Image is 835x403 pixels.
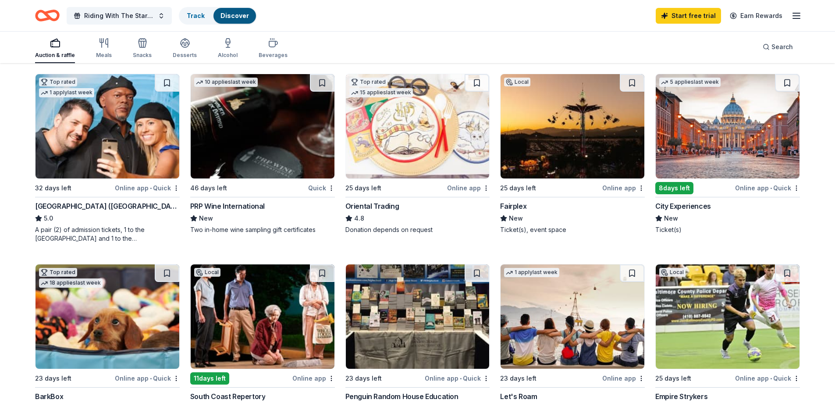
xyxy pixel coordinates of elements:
[96,34,112,63] button: Meals
[655,201,711,211] div: City Experiences
[504,78,530,86] div: Local
[218,34,238,63] button: Alcohol
[96,52,112,59] div: Meals
[133,34,152,63] button: Snacks
[194,268,220,277] div: Local
[150,185,152,192] span: •
[346,264,490,369] img: Image for Penguin Random House Education
[447,182,490,193] div: Online app
[190,225,335,234] div: Two in-home wine sampling gift certificates
[35,74,180,243] a: Image for Hollywood Wax Museum (Hollywood)Top rated1 applylast week32 days leftOnline app•Quick[G...
[655,391,707,402] div: Empire Strykers
[35,34,75,63] button: Auction & raffle
[770,185,772,192] span: •
[725,8,788,24] a: Earn Rewards
[500,74,645,234] a: Image for FairplexLocal25 days leftOnline appFairplexNewTicket(s), event space
[39,278,103,288] div: 18 applies last week
[345,201,399,211] div: Oriental Trading
[345,391,458,402] div: Penguin Random House Education
[35,52,75,59] div: Auction & raffle
[35,225,180,243] div: A pair (2) of admission tickets, 1 to the [GEOGRAPHIC_DATA] and 1 to the [GEOGRAPHIC_DATA]
[35,201,180,211] div: [GEOGRAPHIC_DATA] ([GEOGRAPHIC_DATA])
[35,183,71,193] div: 32 days left
[173,34,197,63] button: Desserts
[84,11,154,21] span: Riding With The Stars 2025
[501,74,644,178] img: Image for Fairplex
[39,78,77,86] div: Top rated
[602,182,645,193] div: Online app
[35,5,60,26] a: Home
[655,74,800,234] a: Image for City Experiences5 applieslast week8days leftOnline app•QuickCity ExperiencesNewTicket(s)
[191,74,334,178] img: Image for PRP Wine International
[504,268,559,277] div: 1 apply last week
[770,375,772,382] span: •
[259,34,288,63] button: Beverages
[349,88,413,97] div: 15 applies last week
[345,74,490,234] a: Image for Oriental TradingTop rated15 applieslast week25 days leftOnline appOriental Trading4.8Do...
[349,78,387,86] div: Top rated
[500,391,537,402] div: Let's Roam
[115,182,180,193] div: Online app Quick
[460,375,462,382] span: •
[35,373,71,384] div: 23 days left
[354,213,364,224] span: 4.8
[771,42,793,52] span: Search
[179,7,257,25] button: TrackDiscover
[345,183,381,193] div: 25 days left
[199,213,213,224] span: New
[39,88,94,97] div: 1 apply last week
[133,52,152,59] div: Snacks
[735,182,800,193] div: Online app Quick
[655,225,800,234] div: Ticket(s)
[150,375,152,382] span: •
[190,372,229,385] div: 11 days left
[345,373,382,384] div: 23 days left
[191,264,334,369] img: Image for South Coast Repertory
[36,264,179,369] img: Image for BarkBox
[67,7,172,25] button: Riding With The Stars 2025
[35,391,63,402] div: BarkBox
[659,268,686,277] div: Local
[656,8,721,24] a: Start free trial
[602,373,645,384] div: Online app
[187,12,205,19] a: Track
[218,52,238,59] div: Alcohol
[500,183,536,193] div: 25 days left
[659,78,721,87] div: 5 applies last week
[345,225,490,234] div: Donation depends on request
[115,373,180,384] div: Online app Quick
[308,182,335,193] div: Quick
[756,38,800,56] button: Search
[656,264,799,369] img: Image for Empire Strykers
[39,268,77,277] div: Top rated
[735,373,800,384] div: Online app Quick
[173,52,197,59] div: Desserts
[220,12,249,19] a: Discover
[656,74,799,178] img: Image for City Experiences
[36,74,179,178] img: Image for Hollywood Wax Museum (Hollywood)
[501,264,644,369] img: Image for Let's Roam
[500,201,526,211] div: Fairplex
[190,74,335,234] a: Image for PRP Wine International10 applieslast week46 days leftQuickPRP Wine InternationalNewTwo ...
[44,213,53,224] span: 5.0
[664,213,678,224] span: New
[190,391,266,402] div: South Coast Repertory
[292,373,335,384] div: Online app
[190,183,227,193] div: 46 days left
[190,201,265,211] div: PRP Wine International
[500,373,537,384] div: 23 days left
[259,52,288,59] div: Beverages
[655,373,691,384] div: 25 days left
[500,225,645,234] div: Ticket(s), event space
[425,373,490,384] div: Online app Quick
[655,182,693,194] div: 8 days left
[509,213,523,224] span: New
[194,78,258,87] div: 10 applies last week
[346,74,490,178] img: Image for Oriental Trading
